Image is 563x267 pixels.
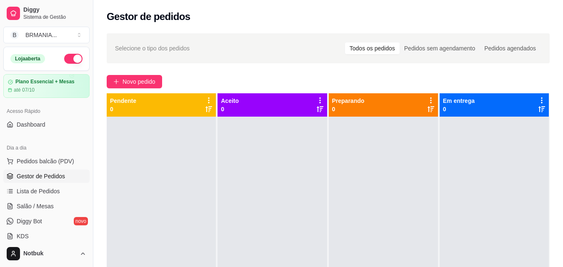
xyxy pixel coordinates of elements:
p: 0 [221,105,239,113]
span: Pedidos balcão (PDV) [17,157,74,165]
a: Salão / Mesas [3,200,90,213]
span: Salão / Mesas [17,202,54,210]
button: Pedidos balcão (PDV) [3,155,90,168]
span: Notbuk [23,250,76,257]
span: Selecione o tipo dos pedidos [115,44,190,53]
span: Lista de Pedidos [17,187,60,195]
p: 0 [443,105,475,113]
p: 0 [110,105,136,113]
a: Dashboard [3,118,90,131]
a: KDS [3,230,90,243]
p: Pendente [110,97,136,105]
span: Diggy [23,6,86,14]
span: Novo pedido [123,77,155,86]
p: Em entrega [443,97,475,105]
a: Lista de Pedidos [3,185,90,198]
div: Pedidos agendados [480,42,540,54]
a: Plano Essencial + Mesasaté 07/10 [3,74,90,98]
div: Acesso Rápido [3,105,90,118]
h2: Gestor de pedidos [107,10,190,23]
div: Loja aberta [10,54,45,63]
span: Diggy Bot [17,217,42,225]
article: até 07/10 [14,87,35,93]
article: Plano Essencial + Mesas [15,79,75,85]
button: Alterar Status [64,54,83,64]
p: 0 [332,105,365,113]
span: B [10,31,19,39]
p: Preparando [332,97,365,105]
a: DiggySistema de Gestão [3,3,90,23]
button: Novo pedido [107,75,162,88]
span: Sistema de Gestão [23,14,86,20]
span: KDS [17,232,29,240]
span: Gestor de Pedidos [17,172,65,180]
span: plus [113,79,119,85]
a: Gestor de Pedidos [3,170,90,183]
div: Pedidos sem agendamento [400,42,480,54]
button: Notbuk [3,244,90,264]
button: Select a team [3,27,90,43]
a: Diggy Botnovo [3,215,90,228]
span: Dashboard [17,120,45,129]
div: BRMANIA ... [25,31,57,39]
p: Aceito [221,97,239,105]
div: Todos os pedidos [345,42,400,54]
div: Dia a dia [3,141,90,155]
